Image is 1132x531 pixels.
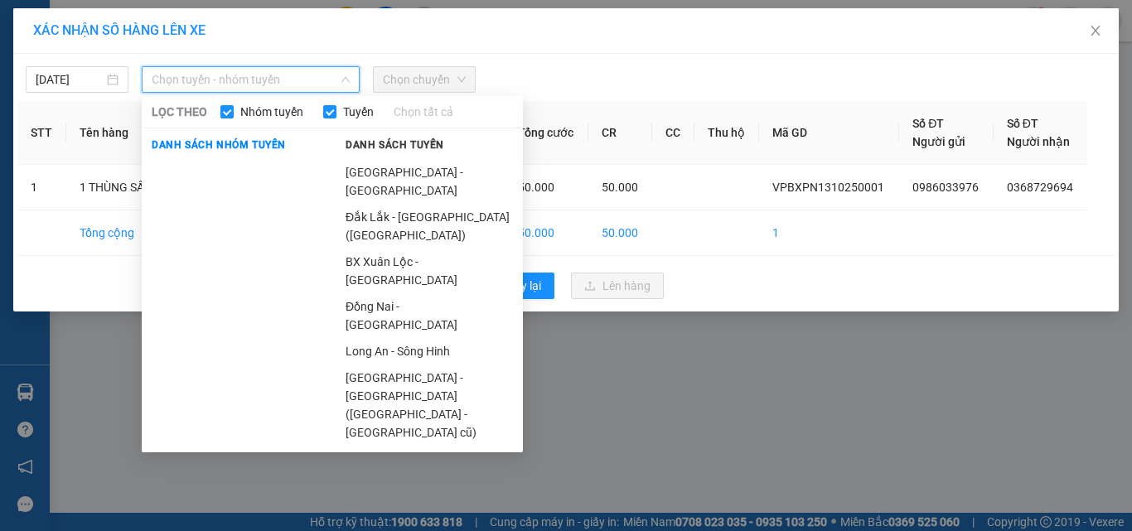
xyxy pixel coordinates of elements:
li: Đồng Nai - [GEOGRAPHIC_DATA] [336,293,523,338]
span: Người gửi [912,135,965,148]
span: 0368729694 [1007,181,1073,194]
th: Mã GD [759,101,899,165]
span: Số ĐT [912,117,944,130]
li: [GEOGRAPHIC_DATA] - [GEOGRAPHIC_DATA] [336,159,523,204]
span: LỌC THEO [152,103,207,121]
th: Tên hàng [66,101,194,165]
span: 50.000 [518,181,554,194]
span: VPBXPN1310250001 [772,181,884,194]
th: CR [588,101,652,165]
span: close [1089,24,1102,37]
span: Chọn tuyến - nhóm tuyến [152,67,350,92]
span: Số ĐT [1007,117,1038,130]
a: Chọn tất cả [394,103,453,121]
span: XÁC NHẬN SỐ HÀNG LÊN XE [33,22,206,38]
span: down [341,75,351,84]
span: 50.000 [602,181,638,194]
th: STT [17,101,66,165]
td: 1 [759,210,899,256]
span: Nhóm tuyến [234,103,310,121]
td: 50.000 [505,210,588,256]
span: Chọn chuyến [383,67,466,92]
button: uploadLên hàng [571,273,664,299]
td: 50.000 [588,210,652,256]
span: Người nhận [1007,135,1070,148]
th: Thu hộ [694,101,759,165]
li: BX Xuân Lộc - [GEOGRAPHIC_DATA] [336,249,523,293]
li: Đắk Lắk - [GEOGRAPHIC_DATA] ([GEOGRAPHIC_DATA]) [336,204,523,249]
input: 14/10/2025 [36,70,104,89]
td: 1 [17,165,66,210]
li: Long An - Sông Hinh [336,338,523,364]
th: Tổng cước [505,101,588,165]
button: Close [1072,8,1119,55]
span: 0986033976 [912,181,979,194]
span: Danh sách nhóm tuyến [142,138,296,152]
span: Danh sách tuyến [336,138,454,152]
li: [GEOGRAPHIC_DATA] - [GEOGRAPHIC_DATA] ([GEOGRAPHIC_DATA] - [GEOGRAPHIC_DATA] cũ) [336,364,523,446]
td: Tổng cộng [66,210,194,256]
span: Tuyến [336,103,380,121]
td: 1 THÙNG SẦU NHỎ [66,165,194,210]
th: CC [652,101,694,165]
